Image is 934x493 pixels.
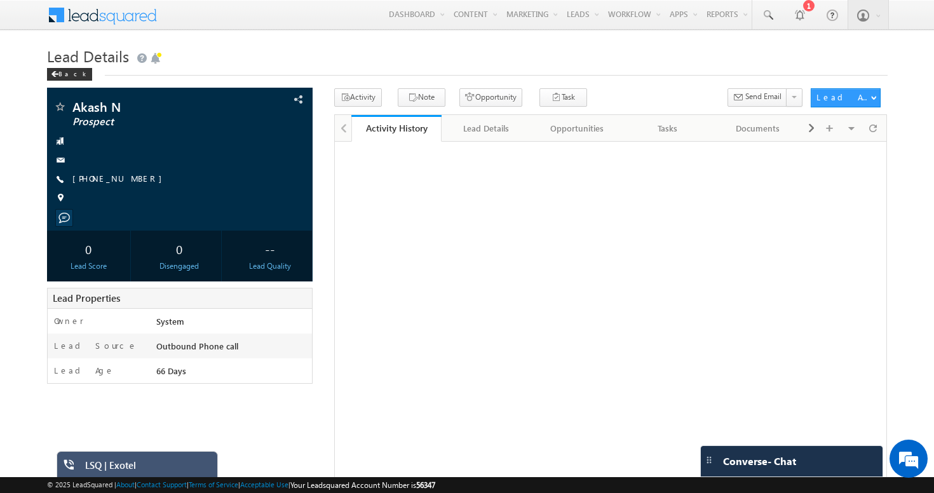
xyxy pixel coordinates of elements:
[47,46,129,66] span: Lead Details
[50,237,127,260] div: 0
[189,480,238,489] a: Terms of Service
[539,88,587,107] button: Task
[452,121,520,136] div: Lead Details
[351,115,442,142] a: Activity History
[141,260,218,272] div: Disengaged
[442,115,532,142] a: Lead Details
[240,480,288,489] a: Acceptable Use
[47,68,92,81] div: Back
[116,480,135,489] a: About
[50,260,127,272] div: Lead Score
[416,480,435,490] span: 56347
[459,88,522,107] button: Opportunity
[398,88,445,107] button: Note
[623,115,713,142] a: Tasks
[723,456,796,467] span: Converse - Chat
[543,121,611,136] div: Opportunities
[728,88,787,107] button: Send Email
[290,480,435,490] span: Your Leadsquared Account Number is
[232,237,309,260] div: --
[54,340,137,351] label: Lead Source
[47,479,435,491] span: © 2025 LeadSquared | | | | |
[72,116,237,128] span: Prospect
[704,455,714,465] img: carter-drag
[54,365,114,376] label: Lead Age
[47,67,98,78] a: Back
[232,260,309,272] div: Lead Quality
[713,115,803,142] a: Documents
[361,122,432,134] div: Activity History
[532,115,623,142] a: Opportunities
[53,292,120,304] span: Lead Properties
[54,315,84,327] label: Owner
[153,340,312,358] div: Outbound Phone call
[137,480,187,489] a: Contact Support
[141,237,218,260] div: 0
[723,121,792,136] div: Documents
[811,88,881,107] button: Lead Actions
[816,91,870,103] div: Lead Actions
[153,365,312,382] div: 66 Days
[334,88,382,107] button: Activity
[633,121,701,136] div: Tasks
[72,173,168,184] a: [PHONE_NUMBER]
[153,315,312,333] div: System
[72,100,237,113] span: Akash N
[85,459,208,477] div: LSQ | Exotel
[745,91,782,102] span: Send Email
